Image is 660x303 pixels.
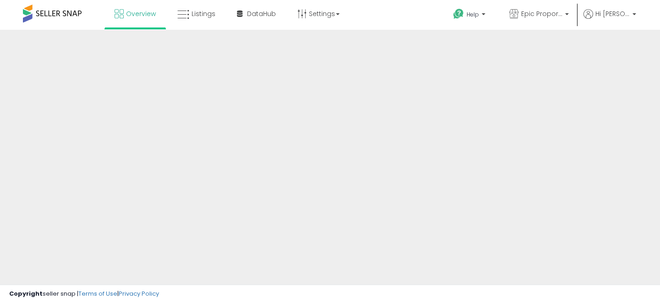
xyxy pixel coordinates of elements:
span: Help [467,11,479,18]
strong: Copyright [9,289,43,298]
a: Terms of Use [78,289,117,298]
a: Privacy Policy [119,289,159,298]
div: seller snap | | [9,290,159,298]
span: Epic Proportions [521,9,562,18]
span: Listings [192,9,215,18]
span: DataHub [247,9,276,18]
a: Help [446,1,495,30]
a: Hi [PERSON_NAME] [583,9,636,30]
span: Overview [126,9,156,18]
span: Hi [PERSON_NAME] [595,9,630,18]
i: Get Help [453,8,464,20]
